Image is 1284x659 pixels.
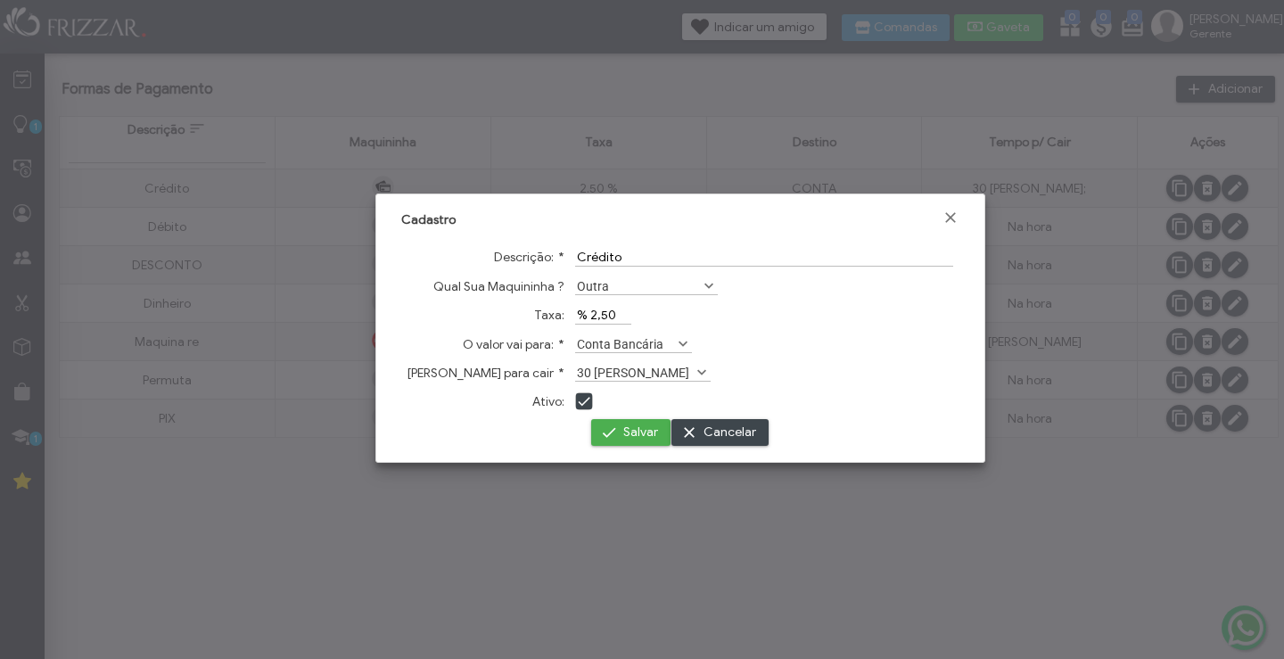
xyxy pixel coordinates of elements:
[534,308,564,323] label: Taxa:
[942,209,959,227] a: Fechar
[575,277,702,294] label: Outra
[591,419,671,446] button: Salvar
[463,337,565,352] label: O valor vai para:
[623,419,658,446] span: Salvar
[401,212,456,227] span: Cadastro
[532,394,564,409] label: Ativo:
[433,279,564,294] label: Qual Sua Maquininha ?
[494,250,565,265] label: Descrição:
[704,419,756,446] span: Cancelar
[671,419,769,446] button: Cancelar
[575,364,695,381] label: 30 [PERSON_NAME]
[407,366,565,381] label: [PERSON_NAME] para cair
[575,335,676,352] label: Conta Bancária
